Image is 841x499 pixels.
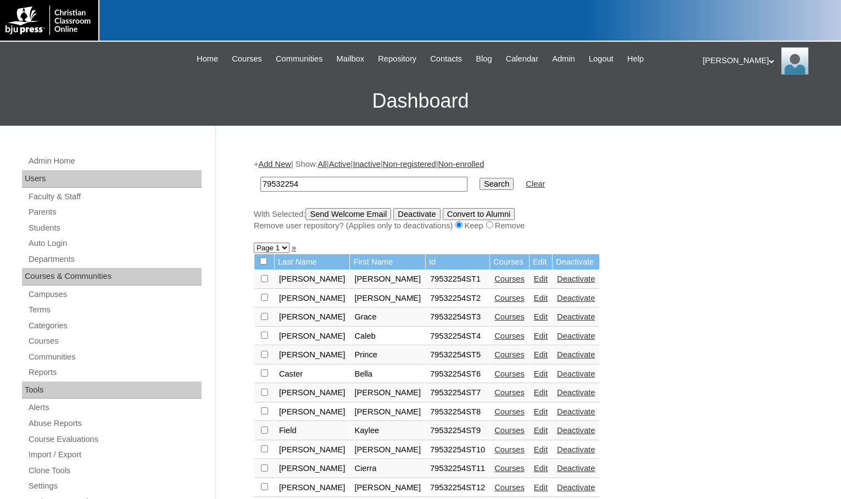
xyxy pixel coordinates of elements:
[426,327,489,346] td: 79532254ST4
[494,464,525,473] a: Courses
[557,294,595,302] a: Deactivate
[547,53,581,65] a: Admin
[534,369,548,378] a: Edit
[557,274,595,283] a: Deactivate
[275,327,350,346] td: [PERSON_NAME]
[350,422,425,440] td: Kaylee
[27,221,202,235] a: Students
[350,384,425,402] td: [PERSON_NAME]
[526,180,545,188] a: Clear
[22,382,202,399] div: Tools
[22,268,202,285] div: Courses & Communities
[426,441,489,459] td: 79532254ST10
[425,53,467,65] a: Contacts
[22,170,202,188] div: Users
[480,178,514,190] input: Search
[426,346,489,365] td: 79532254ST5
[426,308,489,327] td: 79532254ST3
[275,422,350,440] td: Field
[5,76,836,126] h3: Dashboard
[393,208,440,220] input: Deactivate
[27,350,202,364] a: Communities
[350,346,425,365] td: Prince
[443,208,515,220] input: Convert to Alumni
[27,401,202,414] a: Alerts
[27,366,202,379] a: Reports
[703,47,830,75] div: [PERSON_NAME]
[254,208,798,232] div: With Selected:
[27,303,202,317] a: Terms
[557,369,595,378] a: Deactivate
[254,159,798,231] div: + | Show: | | | |
[27,205,202,219] a: Parents
[353,160,381,169] a: Inactive
[275,403,350,422] td: [PERSON_NAME]
[27,237,202,250] a: Auto Login
[275,254,350,270] td: Last Name
[426,289,489,308] td: 79532254ST2
[350,365,425,384] td: Bella
[191,53,224,65] a: Home
[27,319,202,333] a: Categories
[350,270,425,289] td: [PERSON_NAME]
[275,270,350,289] td: [PERSON_NAME]
[258,160,291,169] a: Add New
[553,254,599,270] td: Deactivate
[494,445,525,454] a: Courses
[530,254,552,270] td: Edit
[426,365,489,384] td: 79532254ST6
[350,441,425,459] td: [PERSON_NAME]
[232,53,262,65] span: Courses
[318,160,327,169] a: All
[329,160,351,169] a: Active
[27,464,202,478] a: Clone Tools
[583,53,619,65] a: Logout
[426,270,489,289] td: 79532254ST1
[275,441,350,459] td: [PERSON_NAME]
[506,53,538,65] span: Calendar
[470,53,497,65] a: Blog
[534,274,548,283] a: Edit
[292,243,296,252] a: »
[426,384,489,402] td: 79532254ST7
[557,426,595,435] a: Deactivate
[476,53,492,65] span: Blog
[27,433,202,446] a: Course Evaluations
[27,479,202,493] a: Settings
[534,464,548,473] a: Edit
[589,53,614,65] span: Logout
[557,350,595,359] a: Deactivate
[350,289,425,308] td: [PERSON_NAME]
[276,53,323,65] span: Communities
[494,388,525,397] a: Courses
[494,407,525,416] a: Courses
[557,445,595,454] a: Deactivate
[426,422,489,440] td: 79532254ST9
[350,403,425,422] td: [PERSON_NAME]
[337,53,365,65] span: Mailbox
[534,332,548,340] a: Edit
[350,327,425,346] td: Caleb
[275,365,350,384] td: Caster
[383,160,436,169] a: Non-registered
[5,5,93,35] img: logo-white.png
[372,53,422,65] a: Repository
[557,464,595,473] a: Deactivate
[557,332,595,340] a: Deactivate
[494,426,525,435] a: Courses
[27,253,202,266] a: Departments
[534,350,548,359] a: Edit
[254,220,798,232] div: Remove user repository? (Applies only to deactivations) Keep Remove
[350,479,425,497] td: [PERSON_NAME]
[275,289,350,308] td: [PERSON_NAME]
[270,53,328,65] a: Communities
[494,294,525,302] a: Courses
[494,274,525,283] a: Courses
[534,483,548,492] a: Edit
[622,53,649,65] a: Help
[275,346,350,365] td: [PERSON_NAME]
[275,384,350,402] td: [PERSON_NAME]
[27,417,202,430] a: Abuse Reports
[27,154,202,168] a: Admin Home
[781,47,809,75] img: Melanie Sevilla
